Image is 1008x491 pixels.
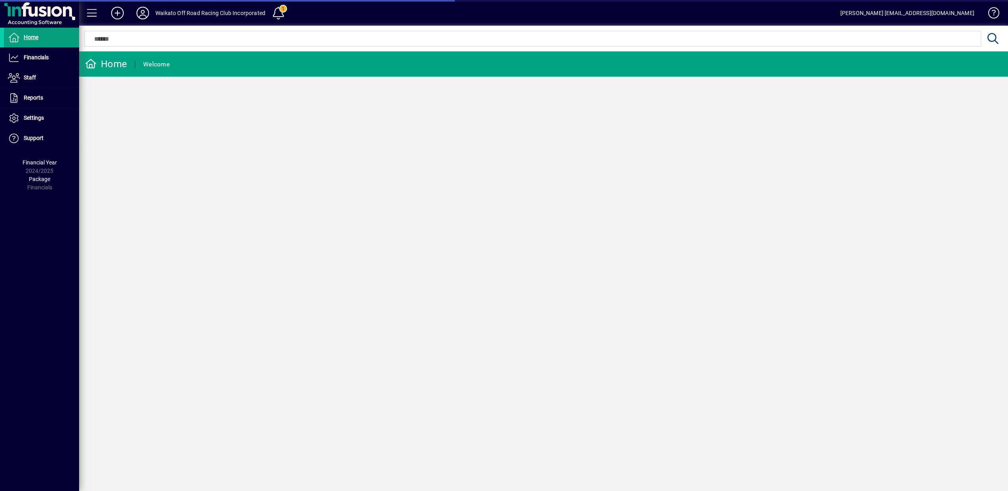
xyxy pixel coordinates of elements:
[29,176,50,182] span: Package
[23,159,57,166] span: Financial Year
[24,34,38,40] span: Home
[130,6,155,20] button: Profile
[24,54,49,60] span: Financials
[24,115,44,121] span: Settings
[4,108,79,128] a: Settings
[24,74,36,81] span: Staff
[24,135,43,141] span: Support
[840,7,974,19] div: [PERSON_NAME] [EMAIL_ADDRESS][DOMAIN_NAME]
[4,128,79,148] a: Support
[24,94,43,101] span: Reports
[155,7,265,19] div: Waikato Off Road Racing Club Incorporated
[85,58,127,70] div: Home
[4,88,79,108] a: Reports
[4,68,79,88] a: Staff
[105,6,130,20] button: Add
[143,58,170,71] div: Welcome
[982,2,998,27] a: Knowledge Base
[4,48,79,68] a: Financials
